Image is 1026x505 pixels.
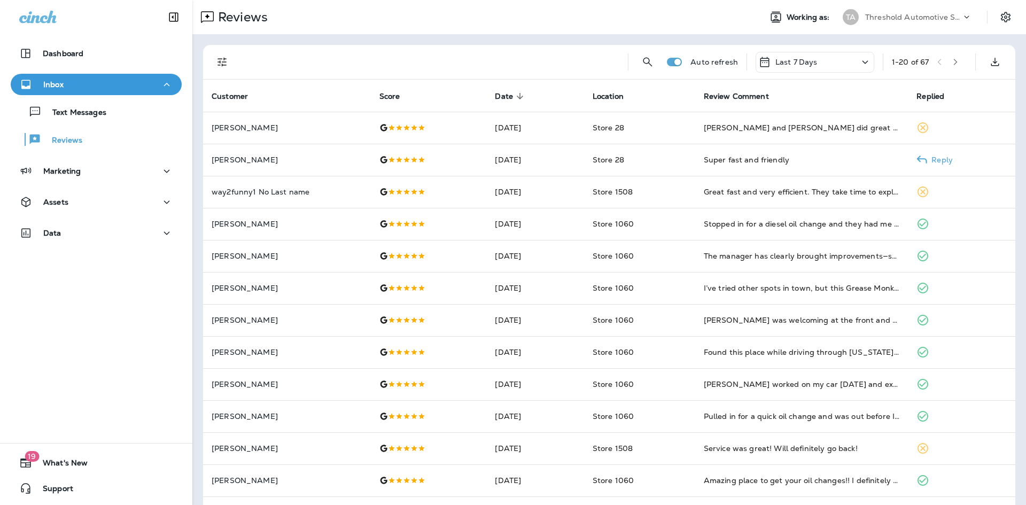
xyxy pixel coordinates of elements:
button: Export as CSV [984,51,1006,73]
p: Inbox [43,80,64,89]
button: Dashboard [11,43,182,64]
div: The manager has clearly brought improvements—shorter wait times and a cleaner environment. [704,251,900,261]
span: Store 1060 [593,251,634,261]
p: [PERSON_NAME] [212,380,362,389]
p: Dashboard [43,49,83,58]
p: Auto refresh [690,58,738,66]
td: [DATE] [486,400,584,432]
span: 19 [25,451,39,462]
span: Replied [916,92,944,101]
p: Text Messages [42,108,106,118]
p: Data [43,229,61,237]
div: 1 - 20 of 67 [892,58,929,66]
span: Review Comment [704,92,769,101]
button: 19What's New [11,452,182,473]
span: Store 1508 [593,187,633,197]
p: Threshold Automotive Service dba Grease Monkey [865,13,961,21]
button: Reviews [11,128,182,151]
button: Settings [996,7,1015,27]
span: Customer [212,91,262,101]
p: [PERSON_NAME] [212,284,362,292]
div: Great fast and very efficient. They take time to explain and show what was done. They also explai... [704,187,900,197]
span: Replied [916,91,958,101]
span: Location [593,92,624,101]
td: [DATE] [486,144,584,176]
div: I’ve tried other spots in town, but this Grease Monkey feels better organized and more customer-f... [704,283,900,293]
button: Data [11,222,182,244]
span: Store 1060 [593,219,634,229]
span: Customer [212,92,248,101]
td: [DATE] [486,368,584,400]
p: Reviews [214,9,268,25]
span: Store 1060 [593,347,634,357]
div: TA [843,9,859,25]
p: [PERSON_NAME] [212,252,362,260]
button: Text Messages [11,100,182,123]
span: Store 28 [593,123,624,133]
p: Last 7 Days [775,58,818,66]
span: Store 1508 [593,444,633,453]
span: Working as: [787,13,832,22]
span: Store 1060 [593,411,634,421]
td: [DATE] [486,464,584,496]
span: What's New [32,459,88,471]
p: [PERSON_NAME] [212,156,362,164]
td: [DATE] [486,208,584,240]
p: way2funny1 No Last name [212,188,362,196]
td: [DATE] [486,336,584,368]
td: [DATE] [486,304,584,336]
div: Nate was welcoming at the front and made sure I knew exactly what was being done. The process was... [704,315,900,325]
button: Support [11,478,182,499]
p: [PERSON_NAME] [212,476,362,485]
button: Filters [212,51,233,73]
span: Location [593,91,638,101]
button: Search Reviews [637,51,658,73]
p: [PERSON_NAME] [212,412,362,421]
div: Found this place while driving through Idaho Falls—no appointment, just straight service. In and ... [704,347,900,358]
span: Store 1060 [593,476,634,485]
td: [DATE] [486,112,584,144]
div: Jared and Danny did great work on my Jeep [704,122,900,133]
p: [PERSON_NAME] [212,220,362,228]
td: [DATE] [486,432,584,464]
p: Assets [43,198,68,206]
td: [DATE] [486,240,584,272]
div: Pulled in for a quick oil change and was out before I even finished my coffee. These guys run an ... [704,411,900,422]
p: Reply [927,156,953,164]
td: [DATE] [486,176,584,208]
div: Amazing place to get your oil changes!! I definitely recommend them since they are so simple to w... [704,475,900,486]
p: [PERSON_NAME] [212,444,362,453]
span: Date [495,92,513,101]
div: Service was great! Will definitely go back! [704,443,900,454]
span: Score [379,91,414,101]
button: Inbox [11,74,182,95]
p: [PERSON_NAME] [212,123,362,132]
p: Marketing [43,167,81,175]
span: Store 1060 [593,379,634,389]
button: Assets [11,191,182,213]
span: Store 28 [593,155,624,165]
div: Super fast and friendly [704,154,900,165]
div: Joseph worked on my car today and explained the details without making me feel pressured. Appreci... [704,379,900,390]
td: [DATE] [486,272,584,304]
span: Review Comment [704,91,783,101]
span: Support [32,484,73,497]
p: [PERSON_NAME] [212,316,362,324]
button: Collapse Sidebar [159,6,189,28]
div: Stopped in for a diesel oil change and they had me back on the road faster than I expected. [704,219,900,229]
span: Store 1060 [593,315,634,325]
span: Store 1060 [593,283,634,293]
span: Date [495,91,527,101]
button: Marketing [11,160,182,182]
p: [PERSON_NAME] [212,348,362,356]
p: Reviews [41,136,82,146]
span: Score [379,92,400,101]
